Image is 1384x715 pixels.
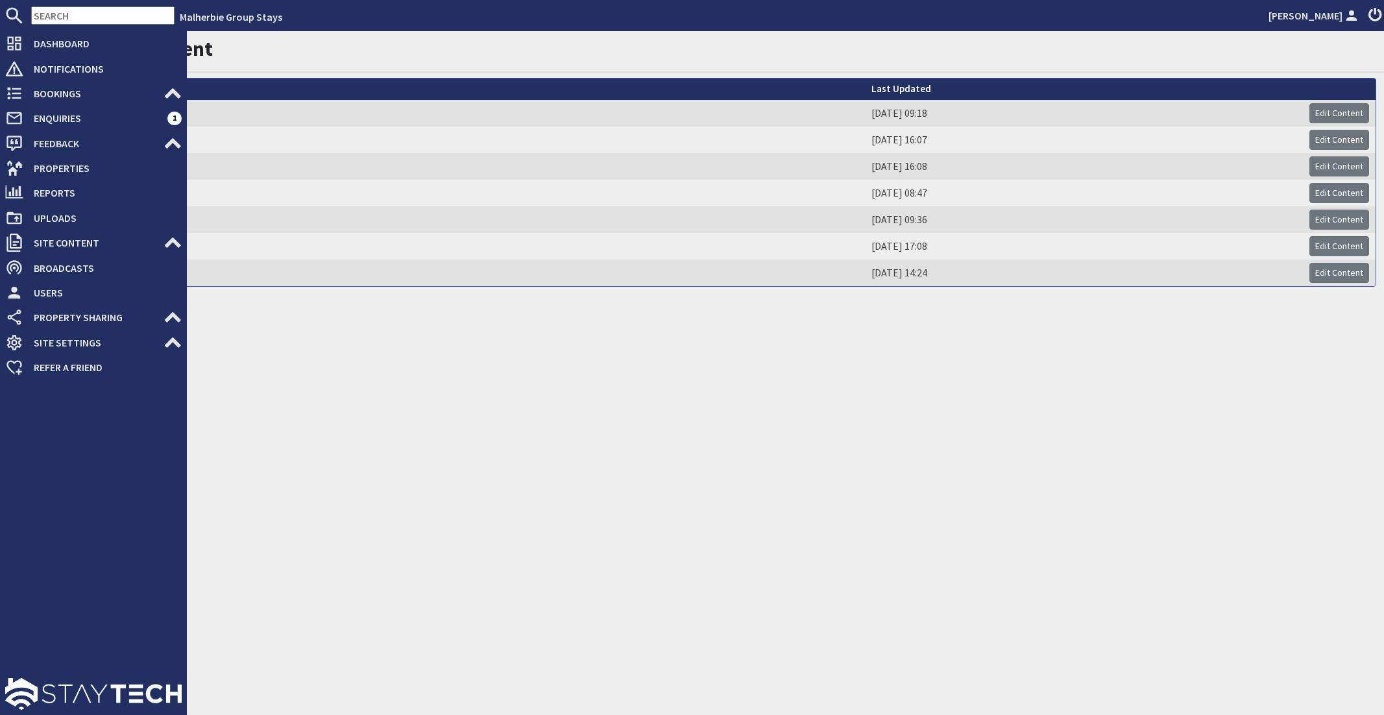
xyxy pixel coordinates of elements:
[5,58,182,79] a: Notifications
[167,112,182,125] span: 1
[5,133,182,154] a: Feedback
[5,158,182,178] a: Properties
[1309,183,1369,203] a: Edit Content
[23,282,182,303] span: Users
[5,182,182,203] a: Reports
[40,180,865,206] td: 4 : Bottom: 1
[865,180,1303,206] td: [DATE] 08:47
[31,6,175,25] input: SEARCH
[1309,130,1369,150] a: Edit Content
[23,33,182,54] span: Dashboard
[865,153,1303,180] td: [DATE] 16:08
[23,208,182,228] span: Uploads
[5,83,182,104] a: Bookings
[23,232,164,253] span: Site Content
[1309,210,1369,230] a: Edit Content
[23,83,164,104] span: Bookings
[865,233,1303,260] td: [DATE] 17:08
[865,100,1303,127] td: [DATE] 09:18
[1309,236,1369,256] a: Edit Content
[5,33,182,54] a: Dashboard
[865,127,1303,153] td: [DATE] 16:07
[1309,263,1369,283] a: Edit Content
[23,58,182,79] span: Notifications
[40,153,865,180] td: 3 : Top Right of Homepage
[23,133,164,154] span: Feedback
[40,233,865,260] td: 6 : Bottom: 3
[5,357,182,378] a: Refer a Friend
[40,100,865,127] td: 1 : Top Left of Homepage
[5,208,182,228] a: Uploads
[23,158,182,178] span: Properties
[5,332,182,353] a: Site Settings
[5,307,182,328] a: Property Sharing
[23,108,167,128] span: Enquiries
[180,10,282,23] a: Malherbie Group Stays
[40,79,865,100] th: Position
[1269,8,1361,23] a: [PERSON_NAME]
[1309,103,1369,123] a: Edit Content
[5,282,182,303] a: Users
[23,258,182,278] span: Broadcasts
[865,260,1303,286] td: [DATE] 14:24
[40,127,865,153] td: 2 : Top Center of Homepage
[23,307,164,328] span: Property Sharing
[5,108,182,128] a: Enquiries 1
[865,79,1303,100] th: Last Updated
[865,206,1303,233] td: [DATE] 09:36
[23,332,164,353] span: Site Settings
[5,232,182,253] a: Site Content
[5,678,182,710] img: staytech_l_w-4e588a39d9fa60e82540d7cfac8cfe4b7147e857d3e8dbdfbd41c59d52db0ec4.svg
[40,260,865,286] td: 7 : Bottom: 4
[40,206,865,233] td: 5 : Bottom: 2
[5,258,182,278] a: Broadcasts
[23,182,182,203] span: Reports
[1309,156,1369,176] a: Edit Content
[23,357,182,378] span: Refer a Friend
